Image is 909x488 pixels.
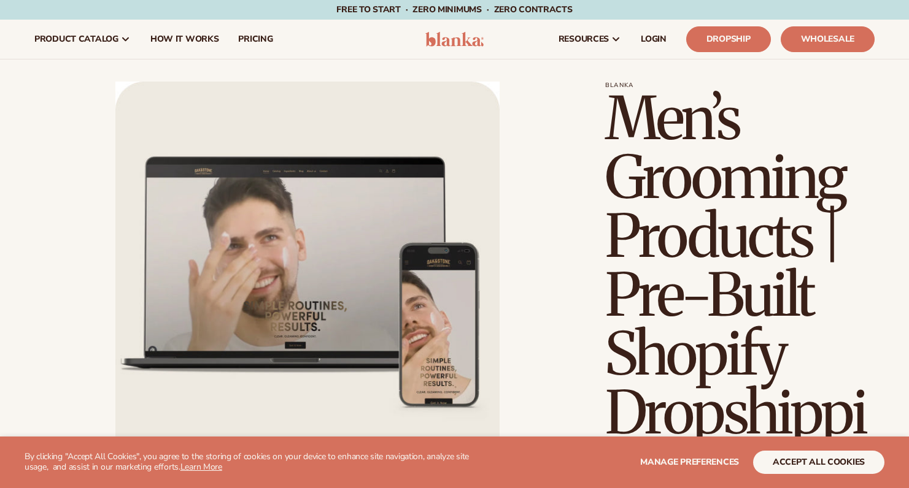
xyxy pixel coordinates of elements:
span: LOGIN [641,34,667,44]
a: How It Works [141,20,229,59]
span: product catalog [34,34,118,44]
p: Blanka [605,82,875,89]
button: accept all cookies [753,451,884,474]
a: Dropship [686,26,771,52]
a: LOGIN [631,20,676,59]
span: resources [559,34,609,44]
a: resources [549,20,631,59]
img: logo [425,32,484,47]
a: Learn More [180,461,222,473]
a: pricing [228,20,282,59]
button: Manage preferences [640,451,739,474]
span: Free to start · ZERO minimums · ZERO contracts [336,4,572,15]
a: Wholesale [781,26,875,52]
a: product catalog [25,20,141,59]
p: By clicking "Accept All Cookies", you agree to the storing of cookies on your device to enhance s... [25,452,485,473]
span: How It Works [150,34,219,44]
span: pricing [238,34,273,44]
span: Manage preferences [640,456,739,468]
